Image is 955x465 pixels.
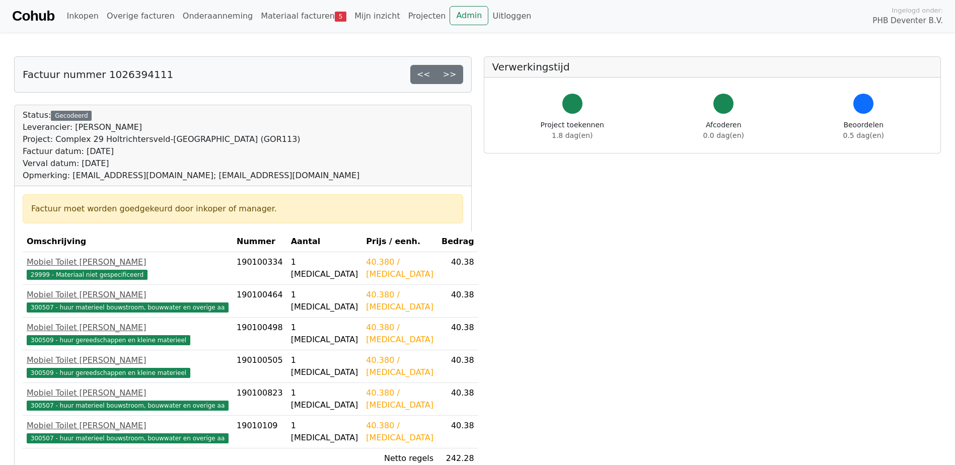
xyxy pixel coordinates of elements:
div: 40.380 / [MEDICAL_DATA] [366,289,433,313]
div: Mobiel Toilet [PERSON_NAME] [27,289,229,301]
div: Mobiel Toilet [PERSON_NAME] [27,256,229,268]
td: 40.38 [437,318,478,350]
div: Project: Complex 29 Holtrichtersveld-[GEOGRAPHIC_DATA] (GOR113) [23,133,359,145]
div: Leverancier: [PERSON_NAME] [23,121,359,133]
div: Factuur datum: [DATE] [23,145,359,158]
a: Mobiel Toilet [PERSON_NAME]300509 - huur gereedschappen en kleine materieel [27,322,229,346]
a: Admin [450,6,488,25]
td: 190100334 [233,252,287,285]
a: >> [436,65,463,84]
div: Mobiel Toilet [PERSON_NAME] [27,420,229,432]
td: 190100464 [233,285,287,318]
div: 1 [MEDICAL_DATA] [291,256,358,280]
a: Mobiel Toilet [PERSON_NAME]300509 - huur gereedschappen en kleine materieel [27,354,229,378]
div: 40.380 / [MEDICAL_DATA] [366,387,433,411]
div: 1 [MEDICAL_DATA] [291,420,358,444]
div: Mobiel Toilet [PERSON_NAME] [27,322,229,334]
a: Mobiel Toilet [PERSON_NAME]29999 - Materiaal niet gespecificeerd [27,256,229,280]
div: Gecodeerd [51,111,92,121]
td: 190100498 [233,318,287,350]
a: Overige facturen [103,6,179,26]
td: 190100823 [233,383,287,416]
a: Mobiel Toilet [PERSON_NAME]300507 - huur materieel bouwstroom, bouwwater en overige aa [27,289,229,313]
div: Factuur moet worden goedgekeurd door inkoper of manager. [31,203,455,215]
span: 1.8 dag(en) [552,131,593,139]
td: 19010109 [233,416,287,448]
th: Nummer [233,231,287,252]
td: 40.38 [437,383,478,416]
div: Mobiel Toilet [PERSON_NAME] [27,387,229,399]
div: Beoordelen [843,120,884,141]
span: 300509 - huur gereedschappen en kleine materieel [27,368,190,378]
a: Mobiel Toilet [PERSON_NAME]300507 - huur materieel bouwstroom, bouwwater en overige aa [27,387,229,411]
div: Mobiel Toilet [PERSON_NAME] [27,354,229,366]
a: << [410,65,437,84]
a: Mobiel Toilet [PERSON_NAME]300507 - huur materieel bouwstroom, bouwwater en overige aa [27,420,229,444]
a: Projecten [404,6,450,26]
div: Afcoderen [703,120,744,141]
td: 40.38 [437,416,478,448]
th: Omschrijving [23,231,233,252]
div: Verval datum: [DATE] [23,158,359,170]
a: Inkopen [62,6,102,26]
a: Cohub [12,4,54,28]
div: 40.380 / [MEDICAL_DATA] [366,256,433,280]
th: Bedrag [437,231,478,252]
th: Aantal [287,231,362,252]
span: 0.0 dag(en) [703,131,744,139]
td: 40.38 [437,252,478,285]
a: Materiaal facturen5 [257,6,350,26]
div: 1 [MEDICAL_DATA] [291,322,358,346]
span: 300509 - huur gereedschappen en kleine materieel [27,335,190,345]
div: Opmerking: [EMAIL_ADDRESS][DOMAIN_NAME]; [EMAIL_ADDRESS][DOMAIN_NAME] [23,170,359,182]
div: Project toekennen [541,120,604,141]
span: PHB Deventer B.V. [872,15,943,27]
div: 1 [MEDICAL_DATA] [291,354,358,378]
span: 300507 - huur materieel bouwstroom, bouwwater en overige aa [27,302,229,313]
div: 1 [MEDICAL_DATA] [291,387,358,411]
div: 1 [MEDICAL_DATA] [291,289,358,313]
div: 40.380 / [MEDICAL_DATA] [366,420,433,444]
a: Uitloggen [488,6,535,26]
h5: Factuur nummer 1026394111 [23,68,173,81]
a: Mijn inzicht [350,6,404,26]
a: Onderaanneming [179,6,257,26]
span: Ingelogd onder: [892,6,943,15]
td: 40.38 [437,285,478,318]
span: 300507 - huur materieel bouwstroom, bouwwater en overige aa [27,433,229,443]
div: 40.380 / [MEDICAL_DATA] [366,322,433,346]
span: 29999 - Materiaal niet gespecificeerd [27,270,148,280]
th: Prijs / eenh. [362,231,437,252]
span: 5 [335,12,346,22]
h5: Verwerkingstijd [492,61,933,73]
span: 300507 - huur materieel bouwstroom, bouwwater en overige aa [27,401,229,411]
td: 40.38 [437,350,478,383]
td: 190100505 [233,350,287,383]
span: 0.5 dag(en) [843,131,884,139]
div: 40.380 / [MEDICAL_DATA] [366,354,433,378]
div: Status: [23,109,359,182]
